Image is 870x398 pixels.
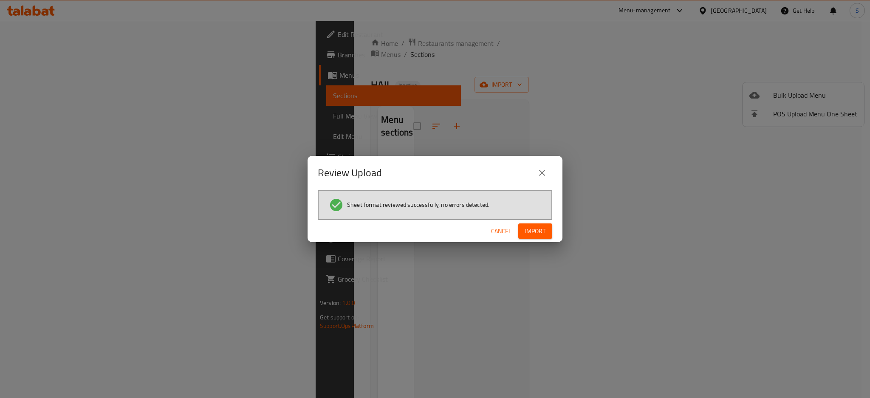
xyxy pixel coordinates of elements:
[532,163,552,183] button: close
[518,223,552,239] button: Import
[488,223,515,239] button: Cancel
[347,200,489,209] span: Sheet format reviewed successfully, no errors detected.
[525,226,545,237] span: Import
[491,226,511,237] span: Cancel
[318,166,382,180] h2: Review Upload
